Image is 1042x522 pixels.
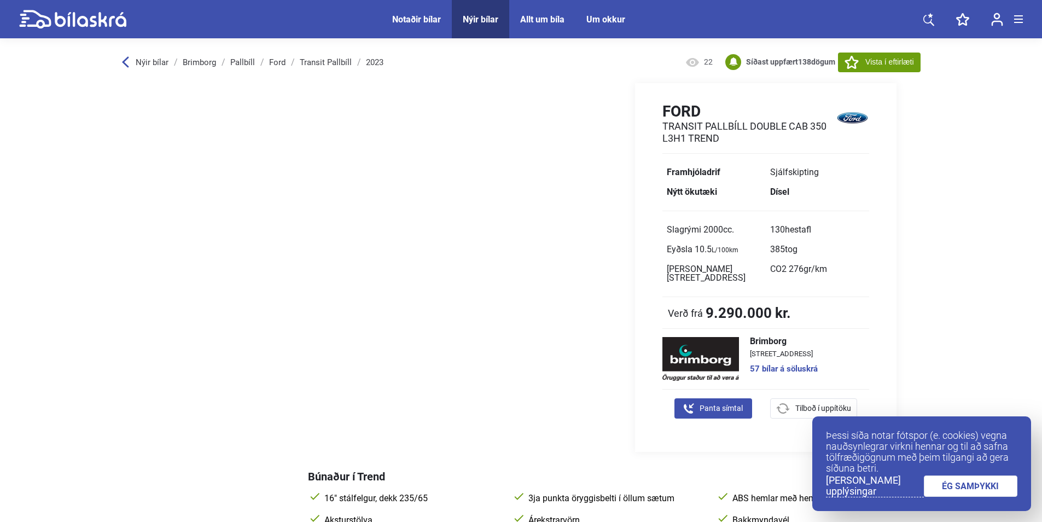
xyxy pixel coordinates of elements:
span: [PERSON_NAME][STREET_ADDRESS] [667,264,746,283]
span: [STREET_ADDRESS] [750,350,818,357]
a: Um okkur [586,14,625,25]
span: Tilboð í uppítöku [795,403,851,414]
span: Verð frá [668,308,703,318]
img: user-login.svg [991,13,1003,26]
p: Þessi síða notar fótspor (e. cookies) vegna nauðsynlegrar virkni hennar og til að safna tölfræðig... [826,430,1017,474]
span: Eyðsla 10.5 [667,244,738,254]
span: Vista í eftirlæti [865,56,913,68]
a: Brimborg [183,58,216,67]
span: cc. [723,224,734,235]
span: 16" stálfelgur, dekk 235/65 [322,493,501,504]
span: Brimborg [750,337,818,346]
span: ABS hemlar með hemlajöfnun [730,493,909,504]
a: 2023 [366,58,383,67]
span: hestafl [785,224,811,235]
a: Ford [269,58,286,67]
span: Nýir bílar [136,57,168,67]
span: 130 [770,224,811,235]
a: Transit Pallbíll [300,58,352,67]
h1: Ford [662,102,836,120]
b: Síðast uppfært dögum [746,57,835,66]
a: 57 bílar á söluskrá [750,365,818,373]
sub: L/100km [712,246,738,254]
a: Allt um bíla [520,14,564,25]
a: Notaðir bílar [392,14,441,25]
span: CO2 276 [770,264,827,274]
span: 22 [704,57,718,68]
b: 9.290.000 kr. [706,306,791,320]
span: Búnaður í Trend [308,470,385,483]
b: Framhjóladrif [667,167,720,177]
span: 3ja punkta öryggisbelti í öllum sætum [526,493,705,504]
span: 138 [798,57,811,66]
a: Pallbíll [230,58,255,67]
a: ÉG SAMÞYKKI [924,475,1018,497]
a: Nýir bílar [463,14,498,25]
span: tog [785,244,797,254]
span: Sjálfskipting [770,167,819,177]
span: gr/km [804,264,827,274]
span: Slagrými 2000 [667,224,734,235]
span: Panta símtal [700,403,743,414]
b: Nýtt ökutæki [667,187,717,197]
h2: Transit Pallbíll Double Cab 350 L3H1 Trend [662,120,836,144]
button: Vista í eftirlæti [838,53,920,72]
b: Dísel [770,187,789,197]
span: 385 [770,244,797,254]
a: [PERSON_NAME] upplýsingar [826,475,924,497]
